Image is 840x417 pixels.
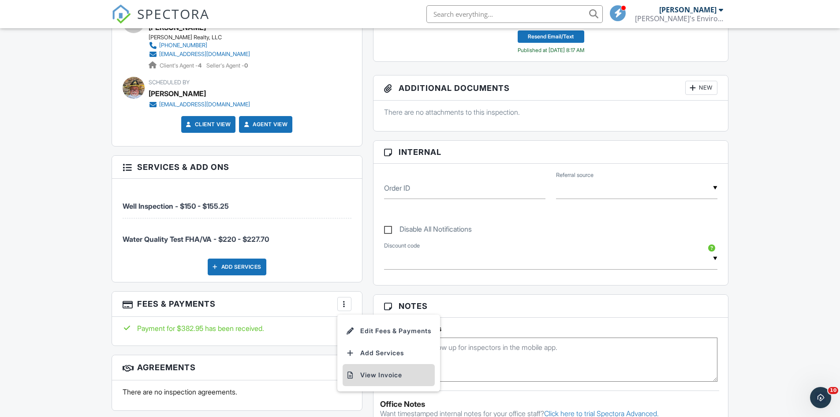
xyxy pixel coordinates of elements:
span: Scheduled By [149,79,190,86]
div: [EMAIL_ADDRESS][DOMAIN_NAME] [159,101,250,108]
img: The Best Home Inspection Software - Spectora [112,4,131,24]
h3: Fees & Payments [112,292,362,317]
p: There are no inspection agreements. [123,387,351,397]
h3: Agreements [112,355,362,380]
span: Seller's Agent - [206,62,248,69]
div: New [685,81,717,95]
h5: Inspector Notes [384,324,718,333]
div: [PHONE_NUMBER] [159,42,207,49]
label: Referral source [556,171,594,179]
li: Service: Water Quality Test FHA/VA - $220 [123,218,351,251]
iframe: Intercom live chat [810,387,831,408]
h3: Notes [373,295,728,318]
input: Search everything... [426,5,603,23]
label: Discount code [384,242,420,250]
label: Order ID [384,183,410,193]
div: [PERSON_NAME] [149,87,206,100]
strong: 4 [198,62,202,69]
span: SPECTORA [137,4,209,23]
a: [EMAIL_ADDRESS][DOMAIN_NAME] [149,50,250,59]
h3: Additional Documents [373,75,728,101]
span: Well Inspection - $150 - $155.25 [123,202,229,210]
h3: Services & Add ons [112,156,362,179]
strong: 0 [244,62,248,69]
div: Payment for $382.95 has been received. [123,323,351,333]
span: Client's Agent - [160,62,203,69]
h3: Internal [373,141,728,164]
label: Disable All Notifications [384,225,472,236]
a: Agent View [242,120,287,129]
a: [EMAIL_ADDRESS][DOMAIN_NAME] [149,100,250,109]
a: [PHONE_NUMBER] [149,41,250,50]
div: [EMAIL_ADDRESS][DOMAIN_NAME] [159,51,250,58]
p: There are no attachments to this inspection. [384,107,718,117]
span: 10 [828,387,838,394]
span: Water Quality Test FHA/VA - $220 - $227.70 [123,235,269,244]
a: SPECTORA [112,12,209,30]
a: Client View [184,120,231,129]
li: Service: Well Inspection - $150 [123,185,351,218]
div: [PERSON_NAME] [659,5,717,14]
div: [PERSON_NAME] Realty, LLC [149,34,257,41]
div: Add Services [208,259,266,275]
div: McB's Environmental Inspections [635,14,723,23]
div: Office Notes [380,400,722,409]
